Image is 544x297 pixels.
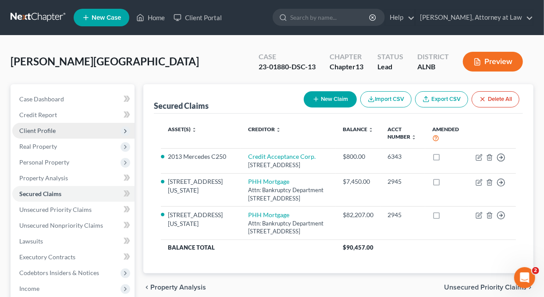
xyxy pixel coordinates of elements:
[248,219,329,236] div: Attn: Bankruptcy Department [STREET_ADDRESS]
[463,52,523,72] button: Preview
[425,121,469,148] th: Amended
[12,186,135,202] a: Secured Claims
[169,10,226,25] a: Client Portal
[304,91,357,107] button: New Claim
[259,52,316,62] div: Case
[19,269,99,276] span: Codebtors Insiders & Notices
[143,284,206,291] button: chevron_left Property Analysis
[12,107,135,123] a: Credit Report
[330,62,363,72] div: Chapter
[150,284,206,291] span: Property Analysis
[132,10,169,25] a: Home
[343,244,373,251] span: $90,457.00
[19,143,57,150] span: Real Property
[19,206,92,213] span: Unsecured Priority Claims
[343,211,373,219] div: $82,207.00
[417,62,449,72] div: ALNB
[377,62,403,72] div: Lead
[532,267,539,274] span: 2
[248,178,289,185] a: PHH Mortgage
[19,95,64,103] span: Case Dashboard
[19,127,56,134] span: Client Profile
[514,267,535,288] iframe: Intercom live chat
[360,91,412,107] button: Import CSV
[19,158,69,166] span: Personal Property
[12,202,135,218] a: Unsecured Priority Claims
[19,237,43,245] span: Lawsuits
[248,161,329,169] div: [STREET_ADDRESS]
[168,211,234,228] li: [STREET_ADDRESS][US_STATE]
[168,126,197,132] a: Asset(s) unfold_more
[11,55,199,68] span: [PERSON_NAME][GEOGRAPHIC_DATA]
[12,218,135,233] a: Unsecured Nonpriority Claims
[330,52,363,62] div: Chapter
[472,91,519,107] button: Delete All
[290,9,370,25] input: Search by name...
[276,127,281,132] i: unfold_more
[19,253,75,261] span: Executory Contracts
[12,170,135,186] a: Property Analysis
[143,284,150,291] i: chevron_left
[444,284,526,291] span: Unsecured Priority Claims
[388,126,416,140] a: Acct Number unfold_more
[248,126,281,132] a: Creditor unfold_more
[92,14,121,21] span: New Case
[248,186,329,202] div: Attn: Bankruptcy Department [STREET_ADDRESS]
[19,190,61,197] span: Secured Claims
[259,62,316,72] div: 23-01880-DSC-13
[411,135,416,140] i: unfold_more
[154,100,209,111] div: Secured Claims
[248,153,316,160] a: Credit Acceptance Corp.
[19,222,103,229] span: Unsecured Nonpriority Claims
[385,10,415,25] a: Help
[343,152,373,161] div: $800.00
[192,127,197,132] i: unfold_more
[19,111,57,118] span: Credit Report
[417,52,449,62] div: District
[343,177,373,186] div: $7,450.00
[416,10,533,25] a: [PERSON_NAME], Attorney at Law
[161,240,336,255] th: Balance Total
[388,211,418,219] div: 2945
[356,62,363,71] span: 13
[248,211,289,218] a: PHH Mortgage
[12,91,135,107] a: Case Dashboard
[12,233,135,249] a: Lawsuits
[19,174,68,182] span: Property Analysis
[343,126,373,132] a: Balance unfold_more
[444,284,533,291] button: Unsecured Priority Claims chevron_right
[415,91,468,107] a: Export CSV
[388,152,418,161] div: 6343
[168,177,234,195] li: [STREET_ADDRESS][US_STATE]
[12,249,135,265] a: Executory Contracts
[19,285,39,292] span: Income
[368,127,373,132] i: unfold_more
[388,177,418,186] div: 2945
[168,152,234,161] li: 2013 Mercedes C250
[377,52,403,62] div: Status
